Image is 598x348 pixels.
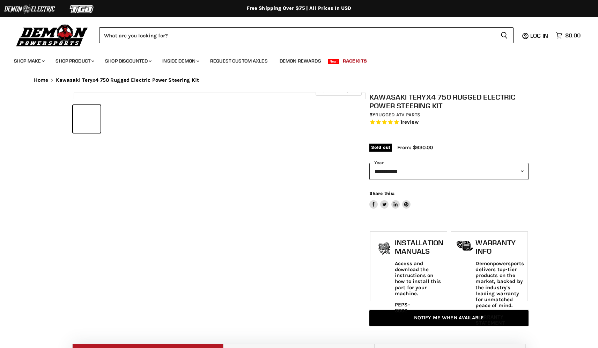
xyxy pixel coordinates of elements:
[376,240,393,258] img: install_manual-icon.png
[369,190,411,209] aside: Share this:
[100,54,156,68] a: Shop Discounted
[552,30,584,41] a: $0.00
[50,54,98,68] a: Shop Product
[495,27,514,43] button: Search
[205,54,273,68] a: Request Custom Axles
[99,27,514,43] form: Product
[395,302,410,314] a: PEPS-3002
[475,261,524,309] p: Demonpowersports delivers top-tier products on the market, backed by the industry's leading warra...
[375,112,420,118] a: Rugged ATV Parts
[56,2,108,16] img: TGB Logo 2
[369,93,529,110] h1: Kawasaki Teryx4 750 Rugged Electric Power Steering Kit
[395,239,443,255] h1: Installation Manuals
[20,5,578,12] div: Free Shipping Over $75 | All Prices In USD
[9,54,49,68] a: Shop Make
[20,77,578,83] nav: Breadcrumbs
[402,119,419,125] span: review
[56,77,199,83] span: Kawasaki Teryx4 750 Rugged Electric Power Steering Kit
[369,310,529,326] a: Notify Me When Available
[369,191,394,196] span: Share this:
[527,32,552,39] a: Log in
[400,119,419,125] span: 1 reviews
[565,32,581,39] span: $0.00
[99,27,495,43] input: Search
[397,144,433,151] span: From: $630.00
[338,54,372,68] a: Race Kits
[369,111,529,119] div: by
[14,23,90,48] img: Demon Powersports
[73,105,101,133] button: IMAGE thumbnail
[530,32,548,39] span: Log in
[369,144,392,151] span: Sold out
[274,54,326,68] a: Demon Rewards
[395,261,443,297] p: Access and download the instructions on how to install this part for your machine.
[456,240,474,251] img: warranty-icon.png
[3,2,56,16] img: Demon Electric Logo 2
[475,239,524,255] h1: Warranty Info
[9,51,579,68] ul: Main menu
[369,163,529,180] select: year
[369,119,529,126] span: Rated 5.0 out of 5 stars 1 reviews
[319,88,358,93] span: Click to expand
[328,59,340,64] span: New!
[34,77,49,83] a: Home
[157,54,204,68] a: Inside Demon
[475,314,505,326] a: WARRANTY STATEMENT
